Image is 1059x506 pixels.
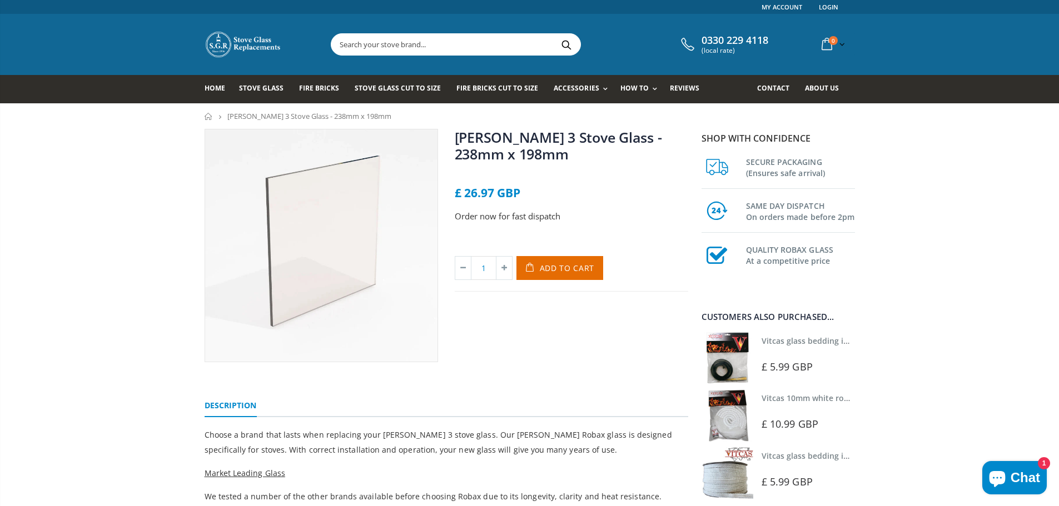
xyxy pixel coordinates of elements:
a: Stove Glass [239,75,292,103]
a: How To [620,75,663,103]
a: About us [805,75,847,103]
span: Contact [757,83,789,93]
p: Order now for fast dispatch [455,210,688,223]
a: Stove Glass Cut To Size [355,75,449,103]
span: About us [805,83,839,93]
h3: QUALITY ROBAX GLASS At a competitive price [746,242,855,267]
span: Market Leading Glass [205,468,285,478]
a: Vitcas glass bedding in tape - 2mm x 10mm x 2 meters [762,335,969,346]
span: 0330 229 4118 [702,34,768,47]
a: Accessories [554,75,613,103]
img: Stove Glass Replacement [205,31,282,58]
a: Fire Bricks Cut To Size [456,75,546,103]
span: Stove Glass [239,83,284,93]
span: [PERSON_NAME] 3 Stove Glass - 238mm x 198mm [227,111,391,121]
input: Search your stove brand... [331,34,705,55]
span: £ 5.99 GBP [762,475,813,488]
inbox-online-store-chat: Shopify online store chat [979,461,1050,497]
span: £ 26.97 GBP [455,185,520,201]
a: [PERSON_NAME] 3 Stove Glass - 238mm x 198mm [455,128,662,163]
a: Home [205,113,213,120]
img: Vitcas stove glass bedding in tape [702,447,753,499]
span: (local rate) [702,47,768,54]
a: Vitcas 10mm white rope kit - includes rope seal and glue! [762,393,980,403]
span: Home [205,83,225,93]
a: Reviews [670,75,708,103]
span: Add to Cart [540,263,595,273]
a: 0330 229 4118 (local rate) [678,34,768,54]
span: £ 5.99 GBP [762,360,813,373]
div: Customers also purchased... [702,313,855,321]
span: Accessories [554,83,599,93]
img: Vitcas white rope, glue and gloves kit 10mm [702,389,753,441]
a: Vitcas glass bedding in tape - 2mm x 15mm x 2 meters (White) [762,450,998,461]
span: 0 [829,36,838,45]
span: Fire Bricks [299,83,339,93]
img: squarestoveglass_a5fd3b9c-8e46-4a11-aec8-bb0df40c8b4c_800x_crop_center.webp [205,129,437,362]
h3: SAME DAY DISPATCH On orders made before 2pm [746,198,855,223]
a: Fire Bricks [299,75,347,103]
span: Fire Bricks Cut To Size [456,83,538,93]
a: 0 [817,33,847,55]
span: We tested a number of the other brands available before choosing Robax due to its longevity, clar... [205,491,662,502]
a: Home [205,75,233,103]
p: Shop with confidence [702,132,855,145]
span: Choose a brand that lasts when replacing your [PERSON_NAME] 3 stove glass. Our [PERSON_NAME] Roba... [205,429,672,455]
img: Vitcas stove glass bedding in tape [702,332,753,384]
button: Add to Cart [516,256,604,280]
span: £ 10.99 GBP [762,417,818,430]
span: How To [620,83,649,93]
a: Contact [757,75,798,103]
span: Reviews [670,83,699,93]
h3: SECURE PACKAGING (Ensures safe arrival) [746,154,855,179]
a: Description [205,395,257,417]
button: Search [554,34,579,55]
span: Stove Glass Cut To Size [355,83,441,93]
